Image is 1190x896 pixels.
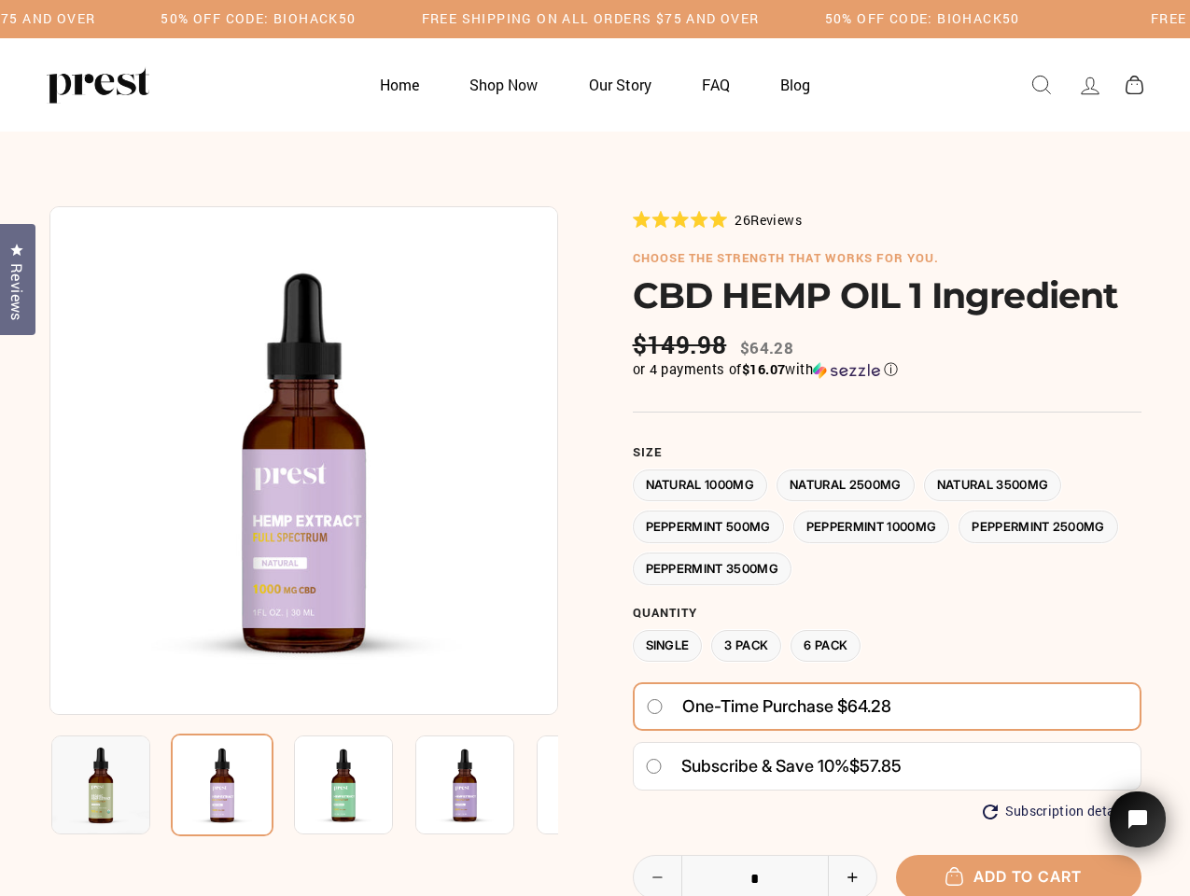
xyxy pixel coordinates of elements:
label: Size [633,445,1141,460]
label: Natural 3500MG [924,469,1062,502]
a: Home [357,66,442,103]
img: CBD HEMP OIL 1 Ingredient [294,735,393,834]
a: Shop Now [446,66,561,103]
span: Subscribe & save 10% [681,756,849,776]
label: Peppermint 500MG [633,511,784,543]
img: CBD HEMP OIL 1 Ingredient [49,206,558,715]
label: Peppermint 3500MG [633,553,792,585]
label: 3 Pack [711,630,781,663]
span: 26 [735,211,750,229]
label: Natural 1000MG [633,469,768,502]
a: FAQ [679,66,753,103]
img: PREST ORGANICS [47,66,149,104]
label: Natural 2500MG [777,469,915,502]
h1: CBD HEMP OIL 1 Ingredient [633,274,1141,316]
div: or 4 payments of with [633,360,1141,379]
span: Reviews [750,211,802,229]
input: Subscribe & save 10%$57.85 [645,759,663,774]
h5: Free Shipping on all orders $75 and over [422,11,760,27]
span: Subscription details [1005,804,1130,819]
span: $149.98 [633,330,732,359]
span: Reviews [5,263,29,321]
h5: 50% OFF CODE: BIOHACK50 [161,11,356,27]
ul: Primary [357,66,834,103]
input: One-time purchase $64.28 [646,699,664,714]
label: 6 Pack [791,630,861,663]
img: CBD HEMP OIL 1 Ingredient [537,735,636,834]
iframe: Tidio Chat [1085,765,1190,896]
div: or 4 payments of$16.07withSezzle Click to learn more about Sezzle [633,360,1141,379]
button: Subscription details [983,804,1130,819]
label: Single [633,630,703,663]
span: $57.85 [849,756,902,776]
h6: choose the strength that works for you. [633,251,1141,266]
a: Blog [757,66,833,103]
span: Add to cart [955,867,1082,886]
h5: 50% OFF CODE: BIOHACK50 [825,11,1020,27]
span: $64.28 [740,337,793,358]
img: Sezzle [813,362,880,379]
label: Quantity [633,606,1141,621]
div: 26Reviews [633,209,802,230]
a: Our Story [566,66,675,103]
img: CBD HEMP OIL 1 Ingredient [171,734,273,836]
img: CBD HEMP OIL 1 Ingredient [51,735,150,834]
span: One-time purchase $64.28 [682,690,891,723]
label: Peppermint 2500MG [959,511,1118,543]
img: CBD HEMP OIL 1 Ingredient [415,735,514,834]
span: $16.07 [742,360,785,378]
label: Peppermint 1000MG [793,511,950,543]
